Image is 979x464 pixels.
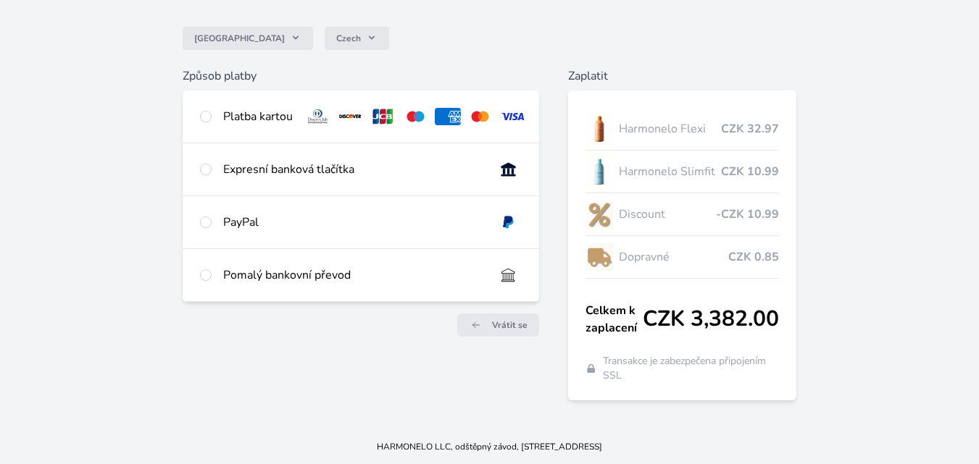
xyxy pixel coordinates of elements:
img: delivery-lo.png [586,239,613,275]
div: Platba kartou [223,108,293,125]
h6: Zaplatit [568,67,796,85]
span: Transakce je zabezpečena připojením SSL [603,354,780,383]
span: Discount [619,206,716,223]
span: [GEOGRAPHIC_DATA] [194,33,285,44]
span: CZK 10.99 [721,163,779,180]
span: CZK 32.97 [721,120,779,138]
div: PayPal [223,214,483,231]
span: Harmonelo Slimfit [619,163,721,180]
span: -CZK 10.99 [716,206,779,223]
img: jcb.svg [370,108,396,125]
span: Dopravné [619,248,728,266]
span: Celkem k zaplacení [586,302,643,337]
span: Czech [336,33,361,44]
img: onlineBanking_CZ.svg [495,161,522,178]
button: Czech [325,27,389,50]
img: bankTransfer_IBAN.svg [495,266,522,284]
img: CLEAN_FLEXI_se_stinem_x-hi_(1)-lo.jpg [586,111,613,147]
img: mc.svg [467,108,493,125]
img: visa.svg [499,108,526,125]
img: paypal.svg [495,214,522,231]
img: diners.svg [304,108,331,125]
img: maestro.svg [402,108,429,125]
span: CZK 0.85 [728,248,779,266]
img: discount-lo.png [586,196,613,232]
img: amex.svg [435,108,462,125]
span: CZK 3,382.00 [643,306,779,332]
img: discover.svg [337,108,364,125]
div: Pomalý bankovní převod [223,266,483,284]
span: Harmonelo Flexi [619,120,721,138]
a: Vrátit se [457,313,539,337]
span: Vrátit se [492,319,528,331]
h6: Způsob platby [183,67,539,85]
img: SLIMFIT_se_stinem_x-lo.jpg [586,153,613,190]
div: Expresní banková tlačítka [223,161,483,178]
button: [GEOGRAPHIC_DATA] [183,27,313,50]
